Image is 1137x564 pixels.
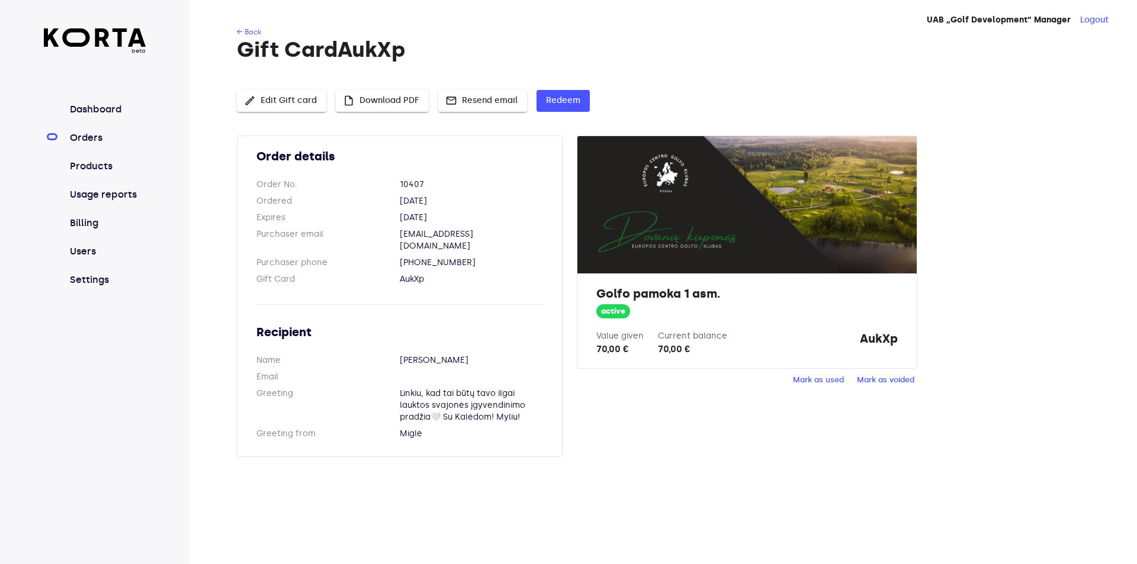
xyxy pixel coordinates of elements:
div: 70,00 € [658,342,727,356]
button: Resend email [438,90,527,112]
dt: Gift Card [256,273,400,285]
a: Edit Gift card [237,94,326,104]
dd: AukXp [400,273,543,285]
dt: Email [256,371,400,383]
h1: Gift Card AukXp [237,38,1087,62]
dt: Name [256,354,400,366]
strong: AukXp [860,330,898,356]
span: Edit Gift card [246,94,317,108]
span: Mark as voided [857,373,914,387]
dd: [DATE] [400,195,543,207]
dt: Purchaser phone [256,257,400,269]
span: Mark as used [793,373,844,387]
dt: Expires [256,212,400,224]
a: Usage reports [68,188,146,202]
a: Billing [68,216,146,230]
a: Users [68,244,146,259]
button: Download PDF [336,90,429,112]
a: ← Back [237,28,261,36]
label: Value given [596,331,644,341]
span: Download PDF [345,94,419,108]
span: insert_drive_file [343,95,355,107]
a: Settings [68,273,146,287]
h2: Recipient [256,324,543,340]
dt: Greeting from [256,428,400,440]
span: beta [44,47,146,55]
dd: [EMAIL_ADDRESS][DOMAIN_NAME] [400,228,543,252]
button: Mark as used [790,371,847,389]
span: mail [445,95,457,107]
button: Redeem [537,90,590,112]
div: 70,00 € [596,342,644,356]
span: edit [244,95,256,107]
dd: Linkiu, kad tai būtų tavo ilgai lauktos svajonės įgyvendinimo pradžia🤍 Su Kalėdom! Myliu! [400,388,543,423]
button: Mark as voided [854,371,917,389]
span: Redeem [546,94,580,108]
span: Resend email [448,94,518,108]
strong: UAB „Golf Development“ Manager [927,15,1071,25]
dd: [PERSON_NAME] [400,354,543,366]
img: Korta [44,28,146,47]
dt: Greeting [256,388,400,423]
dt: Order No. [256,179,400,191]
dt: Ordered [256,195,400,207]
a: Orders [68,131,146,145]
dd: 10407 [400,179,543,191]
a: beta [44,28,146,55]
dt: Purchaser email [256,228,400,252]
dd: [DATE] [400,212,543,224]
h2: Golfo pamoka 1 asm. [596,285,897,302]
a: Products [68,159,146,173]
dd: Miglė [400,428,543,440]
button: Logout [1080,14,1109,26]
span: active [596,306,630,317]
button: Edit Gift card [237,90,326,112]
h2: Order details [256,148,543,165]
a: Dashboard [68,102,146,117]
dd: [PHONE_NUMBER] [400,257,543,269]
label: Current balance [658,331,727,341]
